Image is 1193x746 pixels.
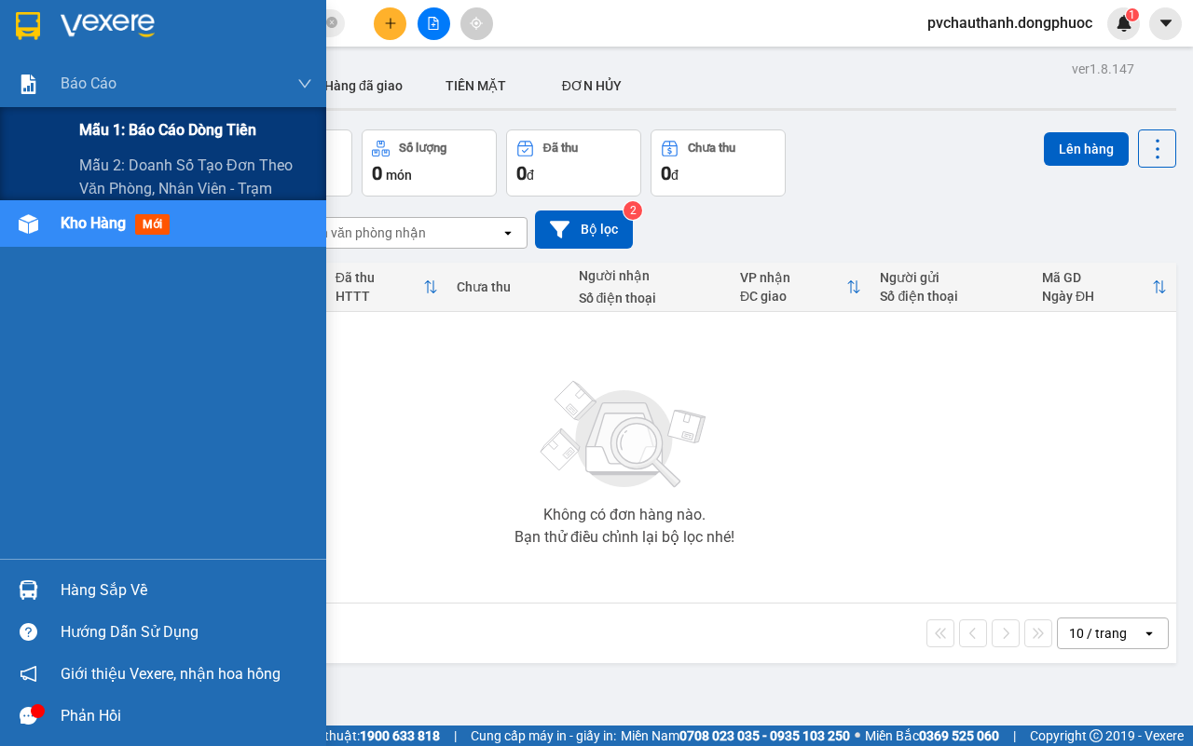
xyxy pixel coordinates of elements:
svg: open [1142,626,1157,641]
div: Đã thu [543,142,578,155]
span: Hotline: 19001152 [147,83,228,94]
th: Toggle SortBy [731,263,871,312]
div: Bạn thử điều chỉnh lại bộ lọc nhé! [514,530,734,545]
button: Hàng đã giao [309,63,418,108]
span: close-circle [326,17,337,28]
svg: open [501,225,515,240]
sup: 2 [624,201,642,220]
span: notification [20,665,37,683]
div: Người nhận [579,268,721,283]
div: Phản hồi [61,702,312,730]
img: logo [7,11,89,93]
strong: 0708 023 035 - 0935 103 250 [679,728,850,743]
span: TIỀN MẶT [446,78,506,93]
div: VP nhận [740,270,846,285]
span: món [386,168,412,183]
span: file-add [427,17,440,30]
img: logo-vxr [16,12,40,40]
img: warehouse-icon [19,214,38,234]
div: ver 1.8.147 [1072,59,1134,79]
button: Số lượng0món [362,129,497,197]
span: aim [470,17,483,30]
div: Hướng dẫn sử dụng [61,618,312,646]
span: mới [135,214,170,235]
span: Bến xe [GEOGRAPHIC_DATA] [147,30,251,53]
span: đ [671,168,679,183]
strong: 0369 525 060 [919,728,999,743]
div: Người gửi [880,270,1022,285]
span: plus [384,17,397,30]
span: 0 [516,162,527,184]
span: đ [527,168,534,183]
button: Bộ lọc [535,210,633,249]
strong: 1900 633 818 [360,728,440,743]
span: Kho hàng [61,214,126,232]
span: 1 [1129,8,1135,21]
span: caret-down [1158,15,1174,32]
strong: ĐỒNG PHƯỚC [147,10,255,26]
img: solution-icon [19,75,38,94]
button: Lên hàng [1044,132,1129,166]
span: message [20,707,37,725]
div: Số lượng [399,142,446,155]
span: ⚪️ [855,732,860,739]
span: 0 [661,162,671,184]
span: 10:26:25 [DATE] [41,135,114,146]
div: Số điện thoại [880,289,1022,304]
img: warehouse-icon [19,580,38,600]
span: copyright [1090,729,1103,742]
span: Cung cấp máy in - giấy in: [471,726,616,746]
button: file-add [418,7,450,40]
div: Mã GD [1042,270,1152,285]
div: Chưa thu [688,142,735,155]
span: | [1013,726,1016,746]
span: down [297,76,312,91]
div: 10 / trang [1069,624,1127,643]
span: 0 [372,162,382,184]
span: question-circle [20,623,37,641]
div: ĐC giao [740,289,846,304]
div: HTTT [336,289,424,304]
sup: 1 [1126,8,1139,21]
span: Miền Bắc [865,726,999,746]
div: Đã thu [336,270,424,285]
img: icon-new-feature [1116,15,1132,32]
span: [PERSON_NAME]: [6,120,195,131]
span: ĐƠN HỦY [562,78,622,93]
div: Chưa thu [457,279,559,294]
button: Chưa thu0đ [651,129,786,197]
button: caret-down [1149,7,1182,40]
div: Ngày ĐH [1042,289,1152,304]
span: Mẫu 2: Doanh số tạo đơn theo Văn phòng, nhân viên - Trạm [79,154,312,200]
div: Số điện thoại [579,291,721,305]
button: plus [374,7,406,40]
span: Miền Nam [621,726,850,746]
span: Mẫu 1: Báo cáo dòng tiền [79,118,256,142]
span: Giới thiệu Vexere, nhận hoa hồng [61,662,281,685]
div: Hàng sắp về [61,576,312,604]
span: ----------------------------------------- [50,101,228,115]
div: Không có đơn hàng nào. [543,508,706,522]
button: aim [460,7,493,40]
div: Chọn văn phòng nhận [297,224,426,242]
span: VPCT1510250006 [93,118,196,132]
th: Toggle SortBy [326,263,448,312]
span: Báo cáo [61,72,117,95]
span: 01 Võ Văn Truyện, KP.1, Phường 2 [147,56,256,79]
span: Hỗ trợ kỹ thuật: [268,726,440,746]
th: Toggle SortBy [1033,263,1176,312]
span: close-circle [326,15,337,33]
button: Đã thu0đ [506,129,641,197]
img: svg+xml;base64,PHN2ZyBjbGFzcz0ibGlzdC1wbHVnX19zdmciIHhtbG5zPSJodHRwOi8vd3d3LnczLm9yZy8yMDAwL3N2Zy... [531,370,718,500]
span: | [454,726,457,746]
span: pvchauthanh.dongphuoc [912,11,1107,34]
span: In ngày: [6,135,114,146]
